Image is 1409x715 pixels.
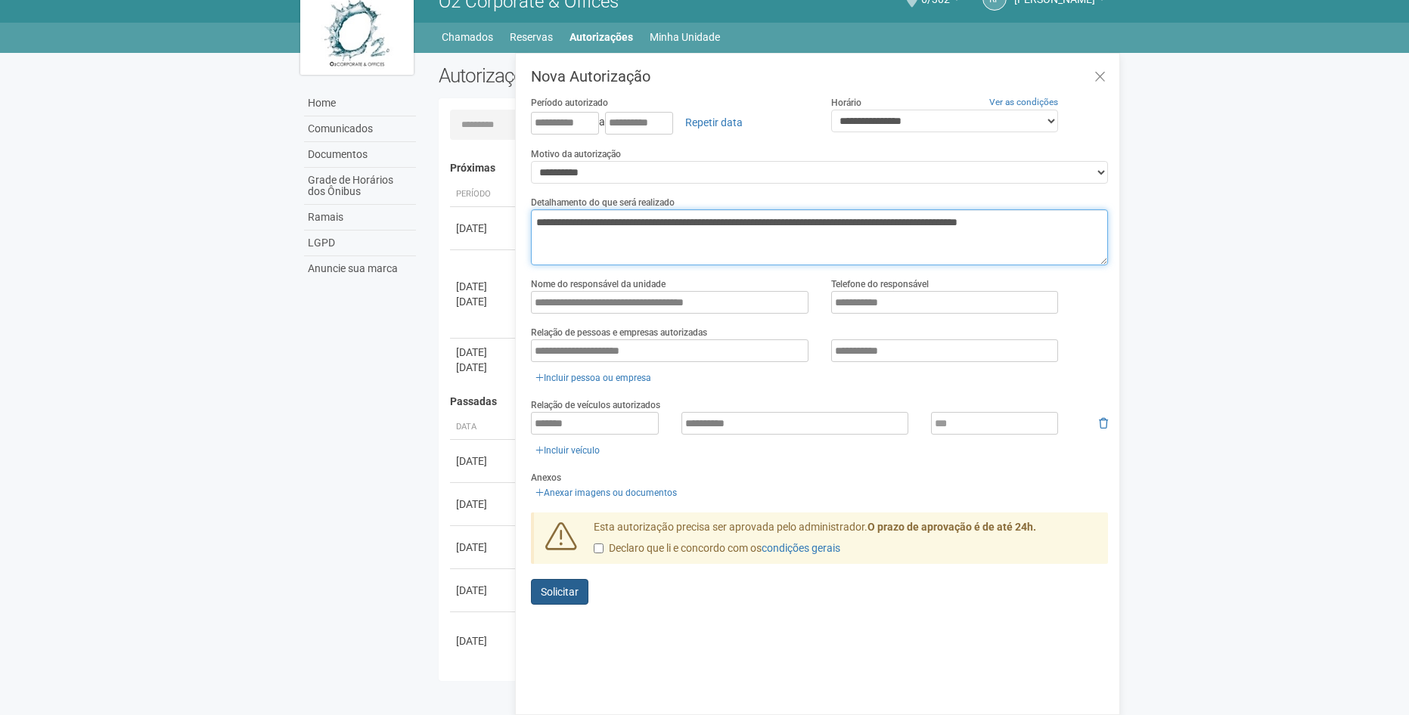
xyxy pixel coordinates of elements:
[531,442,604,459] a: Incluir veículo
[831,96,861,110] label: Horário
[531,484,681,501] a: Anexar imagens ou documentos
[531,147,621,161] label: Motivo da autorização
[531,110,808,135] div: a
[675,110,753,135] a: Repetir data
[1099,418,1108,429] i: Remover
[989,97,1058,107] a: Ver as condições
[582,520,1109,564] div: Esta autorização precisa ser aprovada pelo administrador.
[531,398,660,412] label: Relação de veículos autorizados
[304,231,416,256] a: LGPD
[442,26,493,48] a: Chamados
[456,633,512,648] div: [DATE]
[456,453,512,469] div: [DATE]
[531,326,707,339] label: Relação de pessoas e empresas autorizadas
[531,370,656,386] a: Incluir pessoa ou empresa
[762,542,840,554] a: condições gerais
[867,521,1036,533] strong: O prazo de aprovação é de até 24h.
[304,91,416,116] a: Home
[450,396,1098,407] h4: Passadas
[450,415,518,440] th: Data
[531,277,666,291] label: Nome do responsável da unidade
[456,294,512,309] div: [DATE]
[531,96,608,110] label: Período autorizado
[456,497,512,512] div: [DATE]
[439,64,762,87] h2: Autorizações
[541,586,579,598] span: Solicitar
[594,543,604,553] input: Declaro que li e concordo com oscondições gerais
[450,182,518,207] th: Período
[531,471,561,484] label: Anexos
[569,26,633,48] a: Autorizações
[456,345,512,360] div: [DATE]
[456,583,512,598] div: [DATE]
[531,196,675,209] label: Detalhamento do que será realizado
[594,541,840,556] label: Declaro que li e concordo com os
[450,162,1098,174] h4: Próximas
[650,26,720,48] a: Minha Unidade
[304,168,416,205] a: Grade de Horários dos Ônibus
[456,279,512,294] div: [DATE]
[304,205,416,231] a: Ramais
[304,142,416,168] a: Documentos
[510,26,553,48] a: Reservas
[831,277,929,291] label: Telefone do responsável
[456,221,512,236] div: [DATE]
[456,360,512,375] div: [DATE]
[531,69,1108,84] h3: Nova Autorização
[304,116,416,142] a: Comunicados
[304,256,416,281] a: Anuncie sua marca
[531,579,588,605] button: Solicitar
[456,540,512,555] div: [DATE]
